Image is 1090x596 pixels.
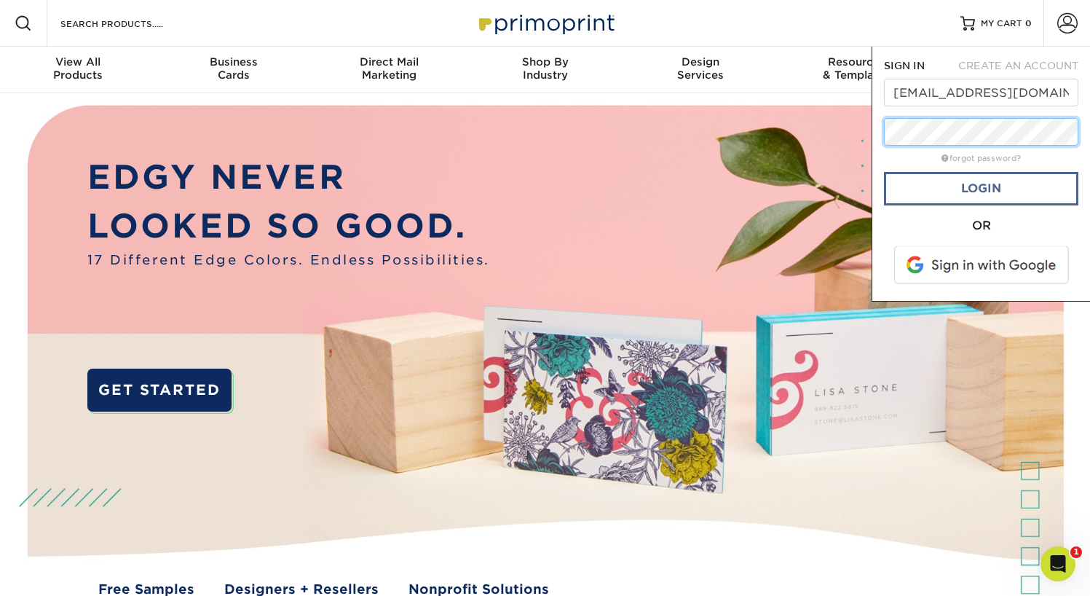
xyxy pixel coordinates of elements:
a: BusinessCards [156,47,312,93]
span: 1 [1070,546,1082,558]
div: OR [884,217,1078,235]
a: Direct MailMarketing [312,47,467,93]
input: Email [884,79,1078,106]
iframe: Intercom live chat [1040,546,1075,581]
img: Primoprint [473,7,618,39]
a: DesignServices [623,47,778,93]
span: 0 [1025,18,1032,28]
a: Shop ByIndustry [467,47,623,93]
div: & Templates [778,55,934,82]
div: Marketing [312,55,467,82]
a: Login [884,172,1078,205]
a: GET STARTED [87,369,232,412]
input: SEARCH PRODUCTS..... [59,15,201,32]
div: Services [623,55,778,82]
span: Direct Mail [312,55,467,68]
span: SIGN IN [884,60,925,71]
span: Resources [778,55,934,68]
a: forgot password? [941,154,1021,163]
span: CREATE AN ACCOUNT [958,60,1078,71]
span: Design [623,55,778,68]
span: MY CART [981,17,1022,30]
span: Business [156,55,312,68]
p: EDGY NEVER [87,153,490,202]
span: Shop By [467,55,623,68]
span: 17 Different Edge Colors. Endless Possibilities. [87,251,490,270]
div: Cards [156,55,312,82]
div: Industry [467,55,623,82]
p: LOOKED SO GOOD. [87,202,490,251]
a: Resources& Templates [778,47,934,93]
